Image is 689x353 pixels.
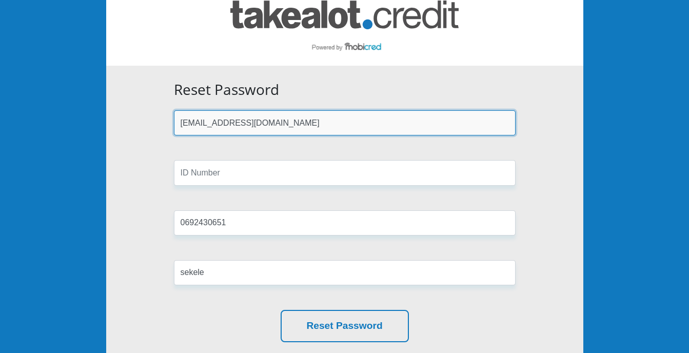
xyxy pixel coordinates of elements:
[174,260,516,285] input: Surname
[174,160,516,185] input: ID Number
[281,310,409,342] button: Reset Password
[230,1,459,55] img: takealot_credit logo
[174,210,516,236] input: Cellphone Number
[174,81,516,99] h3: Reset Password
[174,110,516,135] input: Email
